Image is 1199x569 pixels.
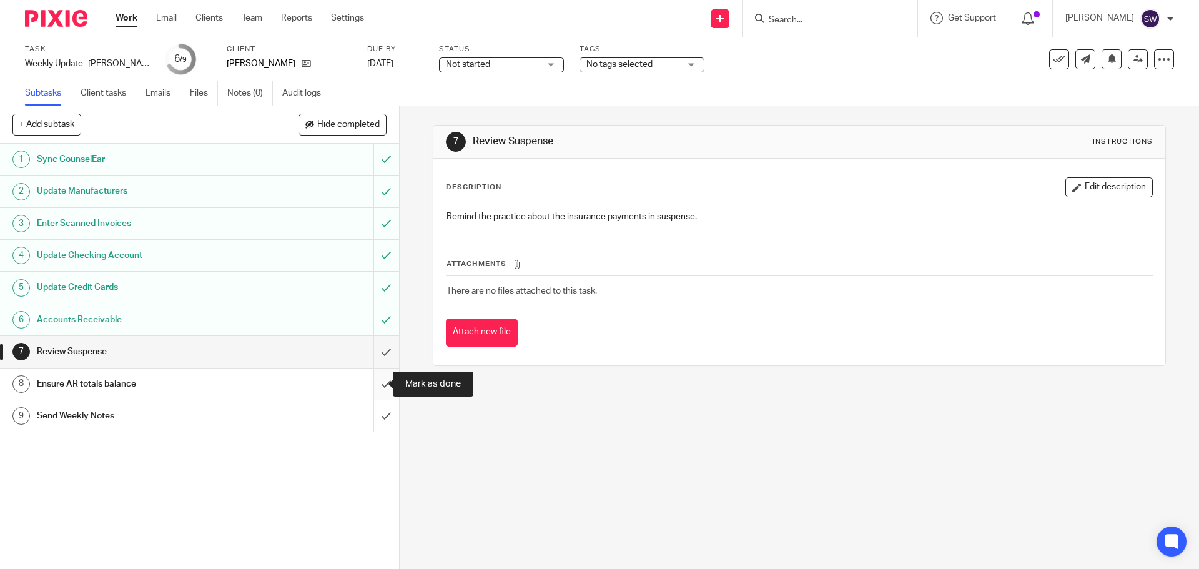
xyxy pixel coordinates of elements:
h1: Update Checking Account [37,246,253,265]
a: Audit logs [282,81,330,106]
h1: Review Suspense [37,342,253,361]
span: No tags selected [586,60,653,69]
a: Emails [146,81,180,106]
a: Subtasks [25,81,71,106]
button: Hide completed [299,114,387,135]
button: + Add subtask [12,114,81,135]
span: Attachments [447,260,506,267]
a: Work [116,12,137,24]
h1: Send Weekly Notes [37,407,253,425]
div: 5 [12,279,30,297]
p: [PERSON_NAME] [227,57,295,70]
p: Remind the practice about the insurance payments in suspense. [447,210,1152,223]
a: Email [156,12,177,24]
span: [DATE] [367,59,393,68]
button: Attach new file [446,319,518,347]
input: Search [767,15,880,26]
div: 7 [446,132,466,152]
p: [PERSON_NAME] [1065,12,1134,24]
div: Weekly Update- Tackaberry [25,57,150,70]
div: 7 [12,343,30,360]
span: There are no files attached to this task. [447,287,597,295]
h1: Sync CounselEar [37,150,253,169]
a: Files [190,81,218,106]
div: 4 [12,247,30,264]
h1: Enter Scanned Invoices [37,214,253,233]
div: 1 [12,151,30,168]
span: Get Support [948,14,996,22]
div: 2 [12,183,30,200]
label: Tags [580,44,704,54]
label: Status [439,44,564,54]
a: Clients [195,12,223,24]
div: 6 [174,52,187,66]
div: 6 [12,311,30,329]
a: Team [242,12,262,24]
a: Settings [331,12,364,24]
h1: Update Manufacturers [37,182,253,200]
span: Hide completed [317,120,380,130]
p: Description [446,182,501,192]
h1: Ensure AR totals balance [37,375,253,393]
div: 9 [12,407,30,425]
label: Client [227,44,352,54]
div: Instructions [1093,137,1153,147]
h1: Accounts Receivable [37,310,253,329]
a: Client tasks [81,81,136,106]
div: 8 [12,375,30,393]
small: /9 [180,56,187,63]
img: svg%3E [1140,9,1160,29]
button: Edit description [1065,177,1153,197]
h1: Update Credit Cards [37,278,253,297]
div: 3 [12,215,30,232]
a: Notes (0) [227,81,273,106]
span: Not started [446,60,490,69]
a: Reports [281,12,312,24]
label: Task [25,44,150,54]
h1: Review Suspense [473,135,826,148]
img: Pixie [25,10,87,27]
label: Due by [367,44,423,54]
div: Weekly Update- [PERSON_NAME] [25,57,150,70]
